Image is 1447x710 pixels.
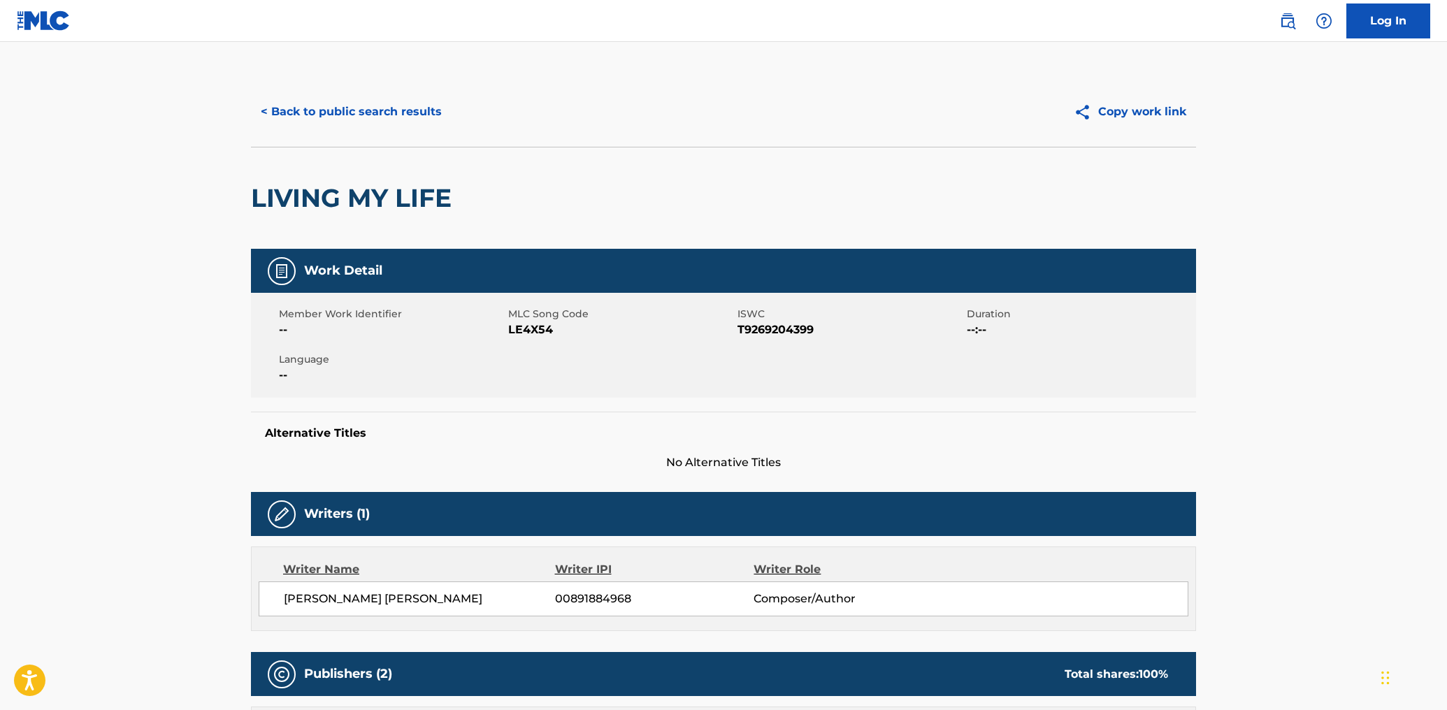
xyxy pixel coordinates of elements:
img: Copy work link [1074,103,1098,121]
a: Public Search [1274,7,1302,35]
span: MLC Song Code [508,307,734,321]
h5: Writers (1) [304,506,370,522]
span: 00891884968 [555,591,754,607]
div: Writer Name [283,561,555,578]
div: Help [1310,7,1338,35]
button: < Back to public search results [251,94,452,129]
span: Language [279,352,505,367]
a: Log In [1346,3,1430,38]
h5: Work Detail [304,263,382,279]
span: T9269204399 [737,321,963,338]
span: --:-- [967,321,1193,338]
span: -- [279,367,505,384]
img: search [1279,13,1296,29]
span: [PERSON_NAME] [PERSON_NAME] [284,591,555,607]
button: Copy work link [1064,94,1196,129]
span: -- [279,321,505,338]
span: Duration [967,307,1193,321]
img: Publishers [273,666,290,683]
span: No Alternative Titles [251,454,1196,471]
img: help [1316,13,1332,29]
img: MLC Logo [17,10,71,31]
h5: Alternative Titles [265,426,1182,440]
div: Writer Role [754,561,935,578]
div: Writer IPI [555,561,754,578]
img: Writers [273,506,290,523]
span: LE4X54 [508,321,734,338]
div: Drag [1381,657,1390,699]
span: ISWC [737,307,963,321]
span: Member Work Identifier [279,307,505,321]
span: 100 % [1139,667,1168,681]
iframe: Chat Widget [1377,643,1447,710]
span: Composer/Author [754,591,935,607]
img: Work Detail [273,263,290,280]
h2: LIVING MY LIFE [251,182,459,214]
h5: Publishers (2) [304,666,392,682]
div: Total shares: [1065,666,1168,683]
